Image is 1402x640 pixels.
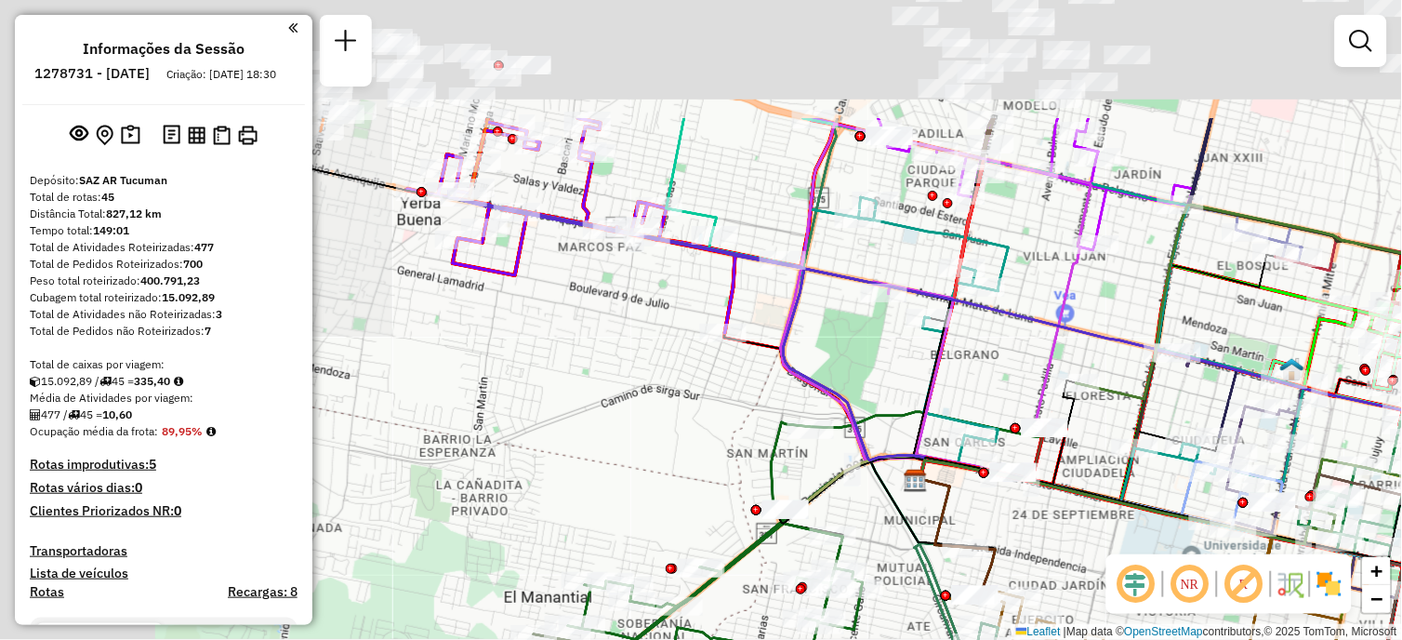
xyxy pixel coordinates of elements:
[106,207,162,220] strong: 827,12 km
[183,257,203,271] strong: 700
[162,290,215,304] strong: 15.092,89
[30,390,298,407] div: Média de Atividades por viagem:
[194,240,214,254] strong: 477
[140,273,200,287] strong: 400.791,23
[1363,585,1391,613] a: Zoom out
[117,121,144,150] button: Painel de Sugestão
[30,189,298,206] div: Total de rotas:
[174,502,181,519] strong: 0
[30,222,298,239] div: Tempo total:
[1114,562,1158,607] span: Ocultar deslocamento
[159,121,184,150] button: Logs desbloquear sessão
[30,273,298,289] div: Peso total roteirizado:
[99,376,112,387] i: Total de rotas
[101,190,114,204] strong: 45
[1125,625,1204,638] a: OpenStreetMap
[30,584,64,600] a: Rotas
[30,409,41,420] i: Total de Atividades
[1168,562,1212,607] span: Ocultar NR
[30,503,298,519] h4: Clientes Priorizados NR:
[327,22,364,64] a: Nova sessão e pesquisa
[30,206,298,222] div: Distância Total:
[102,407,132,421] strong: 10,60
[30,543,298,559] h4: Transportadoras
[30,256,298,273] div: Total de Pedidos Roteirizados:
[83,40,245,58] h4: Informações da Sessão
[174,376,183,387] i: Meta Caixas/viagem: 251,72 Diferença: 83,68
[134,374,170,388] strong: 335,40
[30,457,298,473] h4: Rotas improdutivas:
[30,566,298,581] h4: Lista de veículos
[30,424,158,438] span: Ocupação média da frota:
[1276,569,1305,599] img: Fluxo de ruas
[1016,625,1061,638] a: Leaflet
[1371,559,1383,582] span: +
[30,356,298,373] div: Total de caixas por viagem:
[30,323,298,340] div: Total de Pedidos não Roteirizados:
[68,409,80,420] i: Total de rotas
[162,424,203,438] strong: 89,95%
[209,122,234,149] button: Visualizar Romaneio
[288,17,298,38] a: Clique aqui para minimizar o painel
[206,426,216,437] em: Média calculada utilizando a maior ocupação (%Peso ou %Cubagem) de cada rota da sessão. Rotas cro...
[184,122,209,147] button: Visualizar relatório de Roteirização
[216,307,222,321] strong: 3
[1315,569,1344,599] img: Exibir/Ocultar setores
[1342,22,1380,60] a: Exibir filtros
[135,479,142,496] strong: 0
[149,456,156,473] strong: 5
[30,407,298,423] div: 477 / 45 =
[205,324,211,338] strong: 7
[228,584,298,600] h4: Recargas: 8
[30,289,298,306] div: Cubagem total roteirizado:
[66,120,92,150] button: Exibir sessão original
[30,480,298,496] h4: Rotas vários dias:
[30,306,298,323] div: Total de Atividades não Roteirizadas:
[34,65,150,82] h6: 1278731 - [DATE]
[904,469,928,493] img: SAZ AR Tucuman
[1363,557,1391,585] a: Zoom in
[762,500,809,519] div: Atividade não roteirizada - SUP. MAYORISTA MAKRO S.A.
[93,223,129,237] strong: 149:01
[1280,357,1304,381] img: UDC - Tucuman
[1371,587,1383,610] span: −
[92,121,117,150] button: Centralizar mapa no depósito ou ponto de apoio
[1064,625,1066,638] span: |
[234,122,261,149] button: Imprimir Rotas
[30,376,41,387] i: Cubagem total roteirizado
[30,239,298,256] div: Total de Atividades Roteirizadas:
[1222,562,1266,607] span: Exibir rótulo
[30,373,298,390] div: 15.092,89 / 45 =
[1012,624,1402,640] div: Map data © contributors,© 2025 TomTom, Microsoft
[159,66,284,83] div: Criação: [DATE] 18:30
[79,173,167,187] strong: SAZ AR Tucuman
[30,172,298,189] div: Depósito:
